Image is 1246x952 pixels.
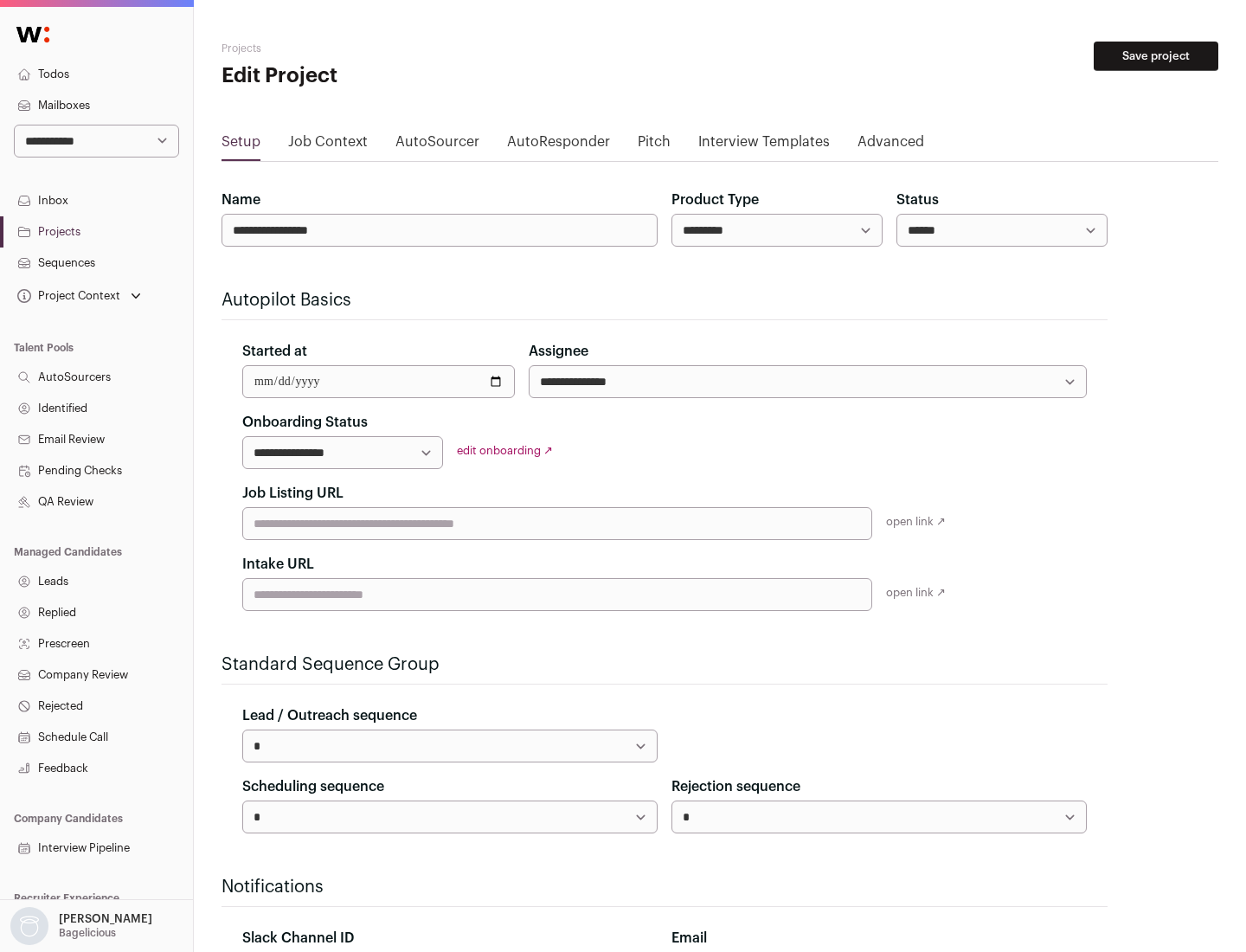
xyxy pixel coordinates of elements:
[529,341,588,362] label: Assignee
[222,62,554,90] h1: Edit Project
[222,190,260,210] label: Name
[638,132,671,159] a: Pitch
[14,284,145,308] button: Open dropdown
[242,928,354,949] label: Slack Channel ID
[222,288,1108,312] h2: Autopilot Basics
[242,483,344,504] label: Job Listing URL
[896,190,939,210] label: Status
[59,912,152,926] p: [PERSON_NAME]
[59,926,116,940] p: Bagelicious
[288,132,368,159] a: Job Context
[395,132,479,159] a: AutoSourcer
[242,412,368,433] label: Onboarding Status
[857,132,924,159] a: Advanced
[698,132,830,159] a: Interview Templates
[242,341,307,362] label: Started at
[671,776,800,797] label: Rejection sequence
[7,907,156,945] button: Open dropdown
[10,907,48,945] img: nopic.png
[671,190,759,210] label: Product Type
[1094,42,1218,71] button: Save project
[222,653,1108,677] h2: Standard Sequence Group
[222,42,554,55] h2: Projects
[671,928,1087,949] div: Email
[507,132,610,159] a: AutoResponder
[242,705,417,726] label: Lead / Outreach sequence
[222,875,1108,899] h2: Notifications
[457,445,553,456] a: edit onboarding ↗
[14,289,120,303] div: Project Context
[242,554,314,575] label: Intake URL
[222,132,260,159] a: Setup
[7,17,59,52] img: Wellfound
[242,776,384,797] label: Scheduling sequence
